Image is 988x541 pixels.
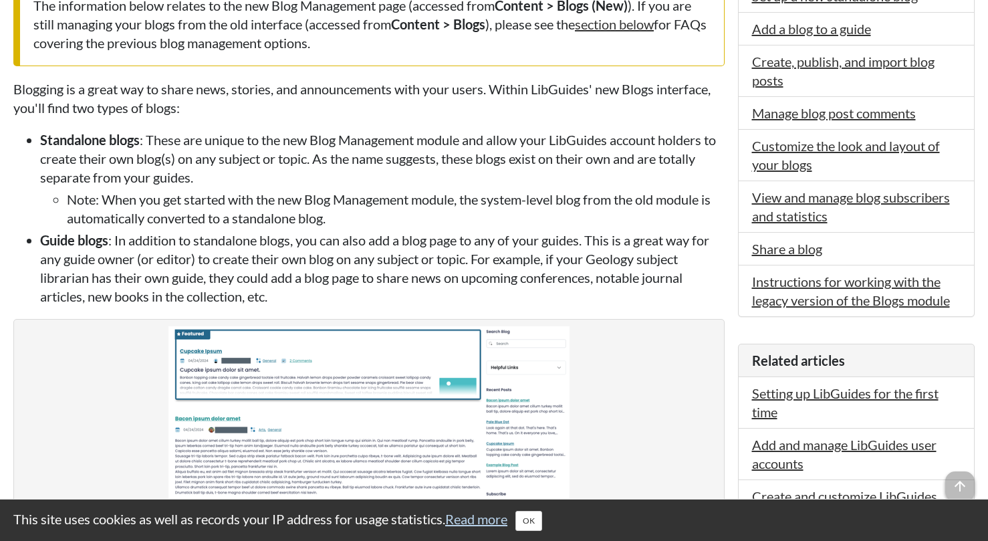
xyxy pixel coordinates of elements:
[445,511,507,527] a: Read more
[945,471,975,501] span: arrow_upward
[40,232,108,248] strong: Guide blogs
[515,511,542,531] button: Close
[13,80,725,117] p: Blogging is a great way to share news, stories, and announcements with your users. Within LibGuid...
[752,53,935,88] a: Create, publish, and import blog posts
[67,190,725,227] li: Note: When you get started with the new Blog Management module, the system-level blog from the ol...
[752,437,937,471] a: Add and manage LibGuides user accounts
[752,241,822,257] a: Share a blog
[752,385,939,420] a: Setting up LibGuides for the first time
[752,488,937,523] a: Create and customize LibGuides groups (CMS only)
[752,138,940,173] a: Customize the look and layout of your blogs
[752,189,950,224] a: View and manage blog subscribers and statistics
[40,132,140,148] strong: Standalone blogs
[752,105,916,121] a: Manage blog post comments
[752,274,950,308] a: Instructions for working with the legacy version of the Blogs module
[752,352,845,368] span: Related articles
[752,21,871,37] a: Add a blog to a guide
[945,473,975,489] a: arrow_upward
[391,16,485,32] strong: Content > Blogs
[575,16,654,32] a: section below
[40,130,725,227] li: : These are unique to the new Blog Management module and allow your LibGuides account holders to ...
[40,231,725,306] li: : In addition to standalone blogs, you can also add a blog page to any of your guides. This is a ...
